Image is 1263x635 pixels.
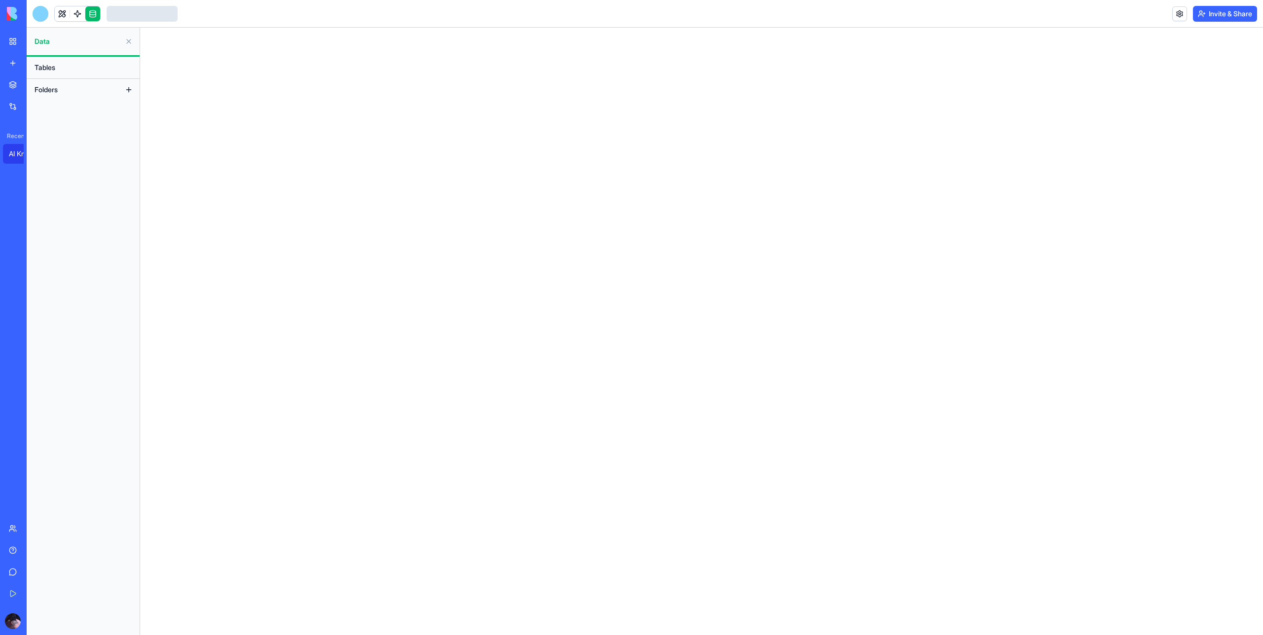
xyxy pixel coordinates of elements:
img: logo [7,7,68,21]
img: ACg8ocLl6CEjN-nqJbotu7a1B_SR28fbD1ClZcxL02qSgPDFKCFbB7z5=s96-c [5,613,21,629]
button: Folders [30,82,121,98]
button: Tables [30,60,137,75]
a: AI Knowledge Index & Crypto Book Generator [3,144,42,164]
span: Folders [35,85,58,95]
span: Data [35,36,121,46]
span: Recent [3,132,24,140]
span: Tables [35,63,55,72]
div: AI Knowledge Index & Crypto Book Generator [9,149,37,159]
button: Invite & Share [1193,6,1257,22]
